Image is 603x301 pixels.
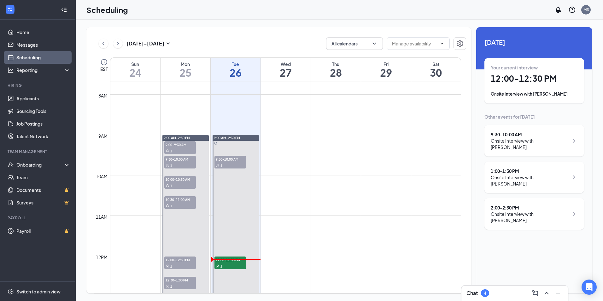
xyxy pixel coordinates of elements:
h1: 28 [311,67,361,78]
h1: 30 [411,67,461,78]
span: 9:00-9:30 AM [164,141,196,148]
div: 11am [95,213,109,220]
a: Team [16,171,70,184]
a: August 25, 2025 [161,58,210,81]
div: Fri [361,61,411,67]
span: [DATE] [484,37,584,47]
div: Team Management [8,149,69,154]
svg: ComposeMessage [531,289,539,297]
div: 8am [97,92,109,99]
svg: ChevronUp [543,289,550,297]
button: ChevronRight [113,39,123,48]
svg: ChevronLeft [100,40,107,47]
div: Wed [261,61,311,67]
div: Onsite Interview with [PERSON_NAME] [491,174,569,187]
span: 1 [170,204,172,208]
h1: 24 [110,67,160,78]
h1: Scheduling [86,4,128,15]
svg: User [216,164,220,168]
h1: 26 [211,67,261,78]
div: Your current interview [491,64,578,71]
svg: User [166,149,169,153]
h1: 12:00 - 12:30 PM [491,73,578,84]
svg: ChevronRight [570,210,578,218]
span: 10:30-11:00 AM [164,196,196,203]
svg: Notifications [554,6,562,14]
div: Sun [110,61,160,67]
svg: User [166,264,169,268]
div: Switch to admin view [16,288,61,295]
svg: Sync [214,142,217,145]
span: 9:00 AM-2:30 PM [214,136,240,140]
h3: Chat [466,290,478,297]
button: Minimize [553,288,563,298]
span: 1 [220,163,222,168]
button: All calendarsChevronDown [326,37,383,50]
svg: Analysis [8,67,14,73]
span: 1 [170,184,172,188]
button: ChevronLeft [99,39,108,48]
svg: User [166,285,169,288]
span: 1 [170,284,172,289]
a: Messages [16,38,70,51]
button: ChevronUp [542,288,552,298]
span: 1 [170,149,172,153]
a: Scheduling [16,51,70,64]
h1: 29 [361,67,411,78]
svg: Collapse [61,7,67,13]
svg: QuestionInfo [568,6,576,14]
span: 9:00 AM-2:30 PM [164,136,190,140]
div: Onsite Interview with [PERSON_NAME] [491,138,569,150]
svg: User [166,164,169,168]
button: Settings [454,37,466,50]
svg: SmallChevronDown [164,40,172,47]
div: 9am [97,133,109,139]
h1: 27 [261,67,311,78]
svg: ChevronRight [115,40,121,47]
div: Payroll [8,215,69,221]
h3: [DATE] - [DATE] [126,40,164,47]
a: Sourcing Tools [16,105,70,117]
a: August 27, 2025 [261,58,311,81]
div: 4 [484,291,486,296]
div: 10am [95,173,109,180]
div: Onsite Interview with [PERSON_NAME] [491,211,569,223]
svg: Minimize [554,289,562,297]
span: 9:30-10:00 AM [214,156,246,162]
a: August 26, 2025 [211,58,261,81]
div: Thu [311,61,361,67]
svg: Settings [456,40,464,47]
svg: WorkstreamLogo [7,6,13,13]
span: EST [100,66,108,72]
svg: ChevronDown [439,41,444,46]
a: Applicants [16,92,70,105]
svg: UserCheck [8,162,14,168]
a: Talent Network [16,130,70,143]
svg: User [166,184,169,188]
div: Mon [161,61,210,67]
span: 9:30-10:00 AM [164,156,196,162]
svg: ChevronRight [570,174,578,181]
h1: 25 [161,67,210,78]
a: Home [16,26,70,38]
div: Open Intercom Messenger [582,280,597,295]
a: Job Postings [16,117,70,130]
a: August 24, 2025 [110,58,160,81]
span: 12:00-12:30 PM [164,257,196,263]
span: 12:00-12:30 PM [214,257,246,263]
span: 1 [220,264,222,269]
a: August 28, 2025 [311,58,361,81]
svg: Clock [100,58,108,66]
a: PayrollCrown [16,225,70,237]
div: Tue [211,61,261,67]
svg: Settings [8,288,14,295]
span: 10:00-10:30 AM [164,176,196,182]
div: 2:00 - 2:30 PM [491,204,569,211]
svg: ChevronRight [570,137,578,145]
div: Onboarding [16,162,65,168]
svg: ChevronDown [371,40,378,47]
a: SurveysCrown [16,196,70,209]
button: ComposeMessage [530,288,540,298]
svg: User [216,264,220,268]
